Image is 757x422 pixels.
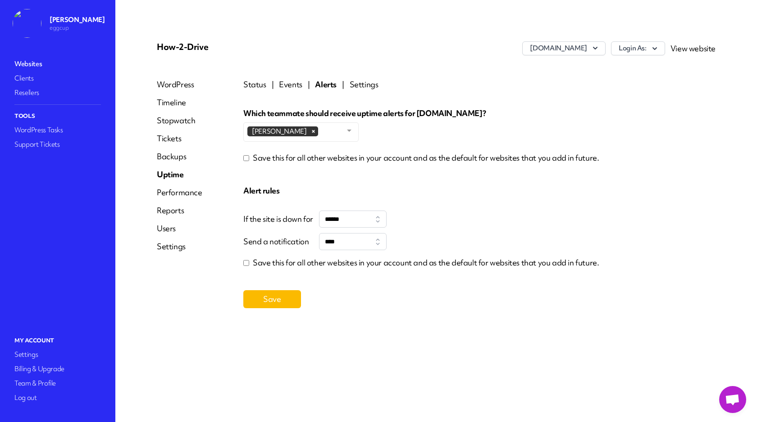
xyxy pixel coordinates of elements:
[157,115,202,126] a: Stopwatch
[13,138,103,151] a: Support Tickets
[13,377,103,390] a: Team & Profile
[50,15,105,24] p: [PERSON_NAME]
[50,24,105,31] p: eggcup
[157,151,202,162] a: Backups
[13,335,103,346] p: My Account
[315,79,337,90] a: Alerts
[13,86,103,99] a: Resellers
[522,41,605,55] button: [DOMAIN_NAME]
[253,153,599,163] label: Save this for all other websites in your account and as the default for websites that you add in ...
[252,127,306,136] span: [PERSON_NAME]
[611,41,665,55] button: Login As:
[243,214,315,224] span: If the site is down for
[279,79,302,90] a: Events
[670,43,716,54] a: View website
[243,236,315,247] span: Send a notification
[253,257,599,268] label: Save this for all other websites in your account and as the default for websites that you add in ...
[263,294,281,304] span: Save
[243,79,266,90] a: Status
[350,79,378,90] a: Settings
[157,187,202,198] a: Performance
[157,205,202,216] a: Reports
[342,79,344,90] p: |
[243,185,280,196] span: Alert rules
[13,124,103,136] a: WordPress Tasks
[13,110,103,122] p: Tools
[243,290,301,308] button: Save
[13,58,103,70] a: Websites
[157,241,202,252] a: Settings
[13,72,103,85] a: Clients
[719,386,746,413] a: Open chat
[157,41,343,52] p: How-2-Drive
[157,223,202,234] a: Users
[243,108,486,118] span: Which teammate should receive uptime alerts for [DOMAIN_NAME]?
[319,233,387,250] select: Send a notification
[157,97,202,108] a: Timeline
[13,391,103,404] a: Log out
[157,79,202,90] a: WordPress
[157,169,202,180] a: Uptime
[308,79,310,90] p: |
[13,363,103,375] a: Billing & Upgrade
[13,348,103,361] a: Settings
[319,211,387,228] select: If the site is down for
[272,79,274,90] p: |
[157,133,202,144] a: Tickets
